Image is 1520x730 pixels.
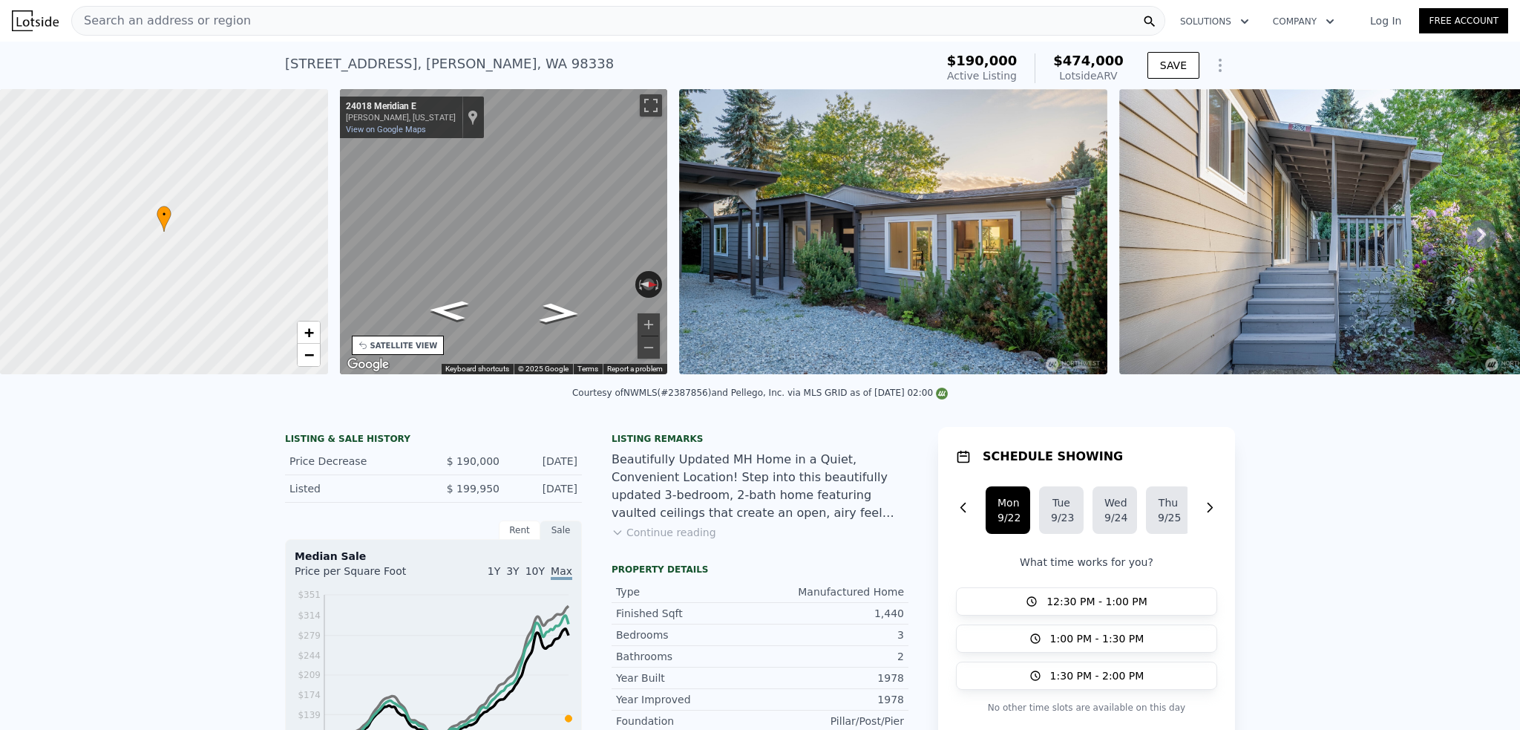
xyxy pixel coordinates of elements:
button: Company [1261,8,1346,35]
h1: SCHEDULE SHOWING [983,448,1123,466]
a: Report a problem [607,365,663,373]
div: 9/25 [1158,510,1179,525]
p: No other time slots are available on this day [956,699,1217,717]
button: 1:00 PM - 1:30 PM [956,625,1217,653]
a: Terms (opens in new tab) [577,365,598,373]
div: Street View [340,89,668,374]
div: 1,440 [760,606,904,621]
tspan: $279 [298,630,321,641]
a: Log In [1352,13,1419,28]
button: Reset the view [635,278,663,291]
span: 1:00 PM - 1:30 PM [1050,631,1144,646]
div: [STREET_ADDRESS] , [PERSON_NAME] , WA 98338 [285,53,614,74]
div: Bedrooms [616,628,760,642]
tspan: $209 [298,670,321,680]
span: Max [551,565,572,580]
span: $190,000 [947,53,1018,68]
span: $474,000 [1053,53,1124,68]
div: Price Decrease [289,454,422,469]
span: $ 190,000 [447,455,499,467]
button: Toggle fullscreen view [640,94,662,117]
button: Rotate clockwise [655,271,663,298]
path: Go South, Meridian E [411,296,485,325]
div: Finished Sqft [616,606,760,621]
span: Search an address or region [72,12,251,30]
a: Free Account [1419,8,1508,33]
span: $ 199,950 [447,483,499,495]
div: Listed [289,481,422,496]
div: Year Built [616,671,760,685]
div: Thu [1158,495,1179,510]
div: 1978 [760,692,904,707]
div: 1978 [760,671,904,685]
div: Tue [1051,495,1072,510]
div: Sale [540,521,582,540]
button: Keyboard shortcuts [445,364,509,374]
div: Map [340,89,668,374]
div: Manufactured Home [760,584,904,599]
span: + [304,323,313,342]
a: Open this area in Google Maps (opens a new window) [344,355,393,374]
button: SAVE [1147,52,1199,79]
tspan: $139 [298,710,321,720]
div: Property details [612,564,908,576]
span: © 2025 Google [518,365,569,373]
span: − [304,345,313,364]
button: Wed9/24 [1092,486,1137,534]
button: Tue9/23 [1039,486,1084,534]
tspan: $244 [298,651,321,661]
button: Rotate counterclockwise [635,271,643,298]
div: Median Sale [295,549,572,564]
a: View on Google Maps [346,125,426,134]
div: Year Improved [616,692,760,707]
img: Lotside [12,10,59,31]
tspan: $174 [298,690,321,700]
a: Zoom out [298,344,320,366]
div: Foundation [616,714,760,729]
p: What time works for you? [956,555,1217,570]
div: Type [616,584,760,599]
span: 10Y [525,565,545,577]
div: Price per Square Foot [295,564,433,587]
div: LISTING & SALE HISTORY [285,433,582,448]
div: • [157,206,171,232]
div: Bathrooms [616,649,760,664]
div: Mon [997,495,1018,510]
button: 1:30 PM - 2:00 PM [956,662,1217,690]
div: Wed [1104,495,1125,510]
img: NWMLS Logo [936,388,948,400]
div: Courtesy of NWMLS (#2387856) and Pellego, Inc. via MLS GRID as of [DATE] 02:00 [572,388,948,398]
div: 3 [760,628,904,642]
button: Mon9/22 [986,486,1030,534]
span: • [157,208,171,221]
div: 9/23 [1051,510,1072,525]
img: Sale: 149630207 Parcel: 100999083 [679,89,1107,374]
div: [DATE] [511,481,577,496]
span: 1:30 PM - 2:00 PM [1050,668,1144,683]
button: Zoom out [638,336,660,359]
span: 12:30 PM - 1:00 PM [1046,594,1147,609]
div: SATELLITE VIEW [370,340,438,351]
div: 9/22 [997,510,1018,525]
span: 3Y [506,565,519,577]
tspan: $351 [298,590,321,600]
button: Zoom in [638,313,660,336]
div: 2 [760,649,904,664]
path: Go North, Meridian E [522,299,597,328]
div: [PERSON_NAME], [US_STATE] [346,113,456,123]
div: Pillar/Post/Pier [760,714,904,729]
div: 24018 Meridian E [346,101,456,113]
div: [DATE] [511,454,577,469]
span: Active Listing [947,70,1017,82]
button: 12:30 PM - 1:00 PM [956,587,1217,616]
div: Lotside ARV [1053,68,1124,83]
button: Show Options [1205,50,1235,80]
button: Solutions [1168,8,1261,35]
div: Beautifully Updated MH Home in a Quiet, Convenient Location! Step into this beautifully updated 3... [612,451,908,522]
tspan: $314 [298,610,321,621]
a: Show location on map [468,109,478,126]
img: Google [344,355,393,374]
div: 9/24 [1104,510,1125,525]
a: Zoom in [298,322,320,344]
div: Listing remarks [612,433,908,445]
